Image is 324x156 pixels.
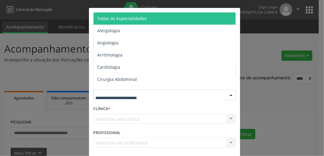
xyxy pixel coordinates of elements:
label: CLÍNICA [93,104,110,114]
span: Alergologia [97,28,120,33]
button: Close [228,8,240,23]
span: Arritmologia [97,52,122,58]
span: Todas as especialidades [97,16,147,21]
h5: Relatório de agendamentos [93,12,163,20]
span: Cirurgia Abdominal [97,76,137,82]
span: Angiologia [97,40,118,46]
span: Cirurgia Bariatrica [97,88,135,94]
span: Cardiologia [97,64,120,70]
label: PROFISSIONAL [93,128,121,137]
